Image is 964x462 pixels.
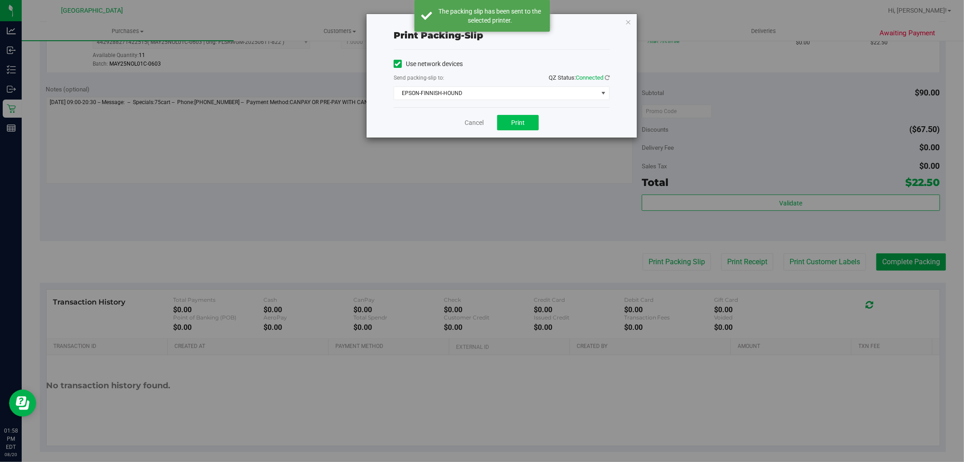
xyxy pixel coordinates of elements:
iframe: Resource center [9,390,36,417]
span: Connected [576,74,603,81]
span: Print packing-slip [394,30,483,41]
span: EPSON-FINNISH-HOUND [394,87,598,100]
div: The packing slip has been sent to the selected printer. [437,7,543,25]
button: Print [497,115,539,130]
span: Print [511,119,525,126]
label: Use network devices [394,59,463,69]
a: Cancel [465,118,484,128]
span: QZ Status: [549,74,610,81]
span: select [598,87,609,100]
label: Send packing-slip to: [394,74,444,82]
